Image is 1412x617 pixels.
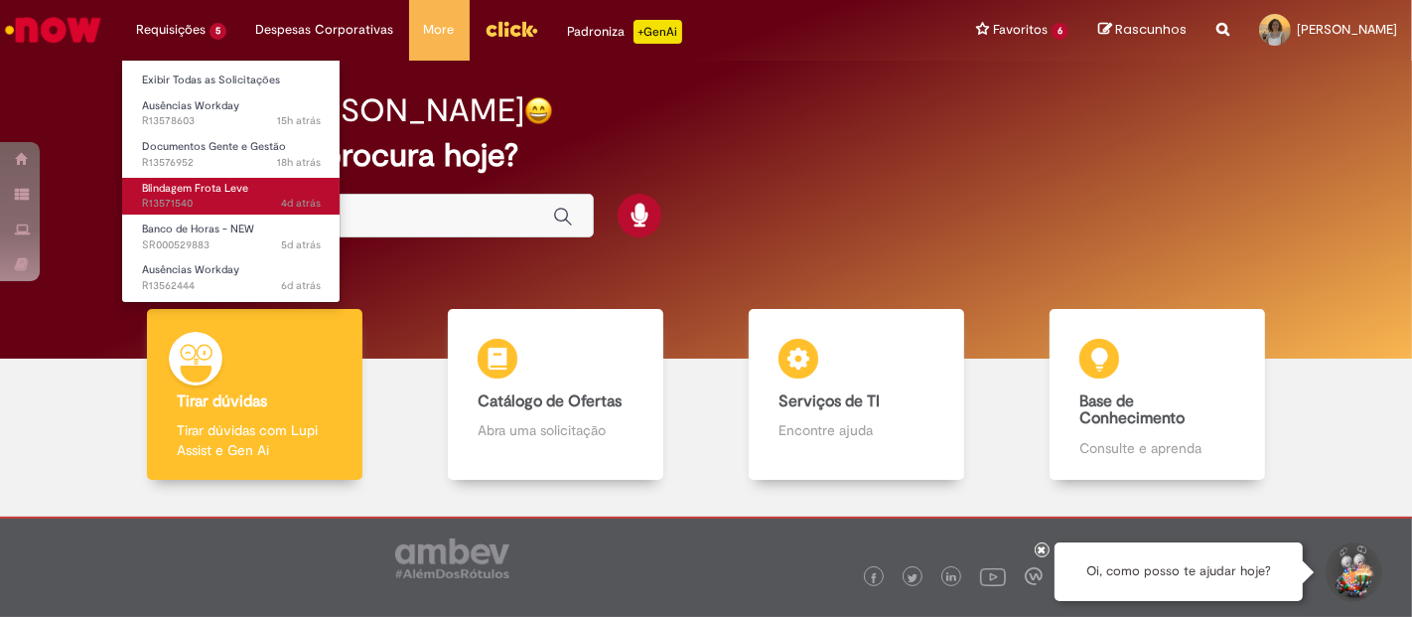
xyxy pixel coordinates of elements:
img: happy-face.png [524,96,553,125]
div: Oi, como posso te ajudar hoje? [1055,542,1303,601]
a: Serviços de TI Encontre ajuda [706,309,1007,481]
span: 4d atrás [281,196,321,211]
p: Tirar dúvidas com Lupi Assist e Gen Ai [177,420,333,460]
span: R13562444 [142,278,321,294]
a: Aberto SR000529883 : Banco de Horas - NEW [122,219,341,255]
span: R13571540 [142,196,321,212]
a: Aberto R13571540 : Blindagem Frota Leve [122,178,341,215]
a: Aberto R13578603 : Ausências Workday [122,95,341,132]
time: 26/09/2025 16:19:54 [281,196,321,211]
time: 25/09/2025 13:35:09 [281,237,321,252]
p: Abra uma solicitação [478,420,634,440]
button: Iniciar Conversa de Suporte [1323,542,1382,602]
b: Serviços de TI [778,391,880,411]
b: Tirar dúvidas [177,391,267,411]
img: click_logo_yellow_360x200.png [485,14,538,44]
p: +GenAi [634,20,682,44]
span: Ausências Workday [142,98,239,113]
img: logo_footer_workplace.png [1025,567,1043,585]
a: Catálogo de Ofertas Abra uma solicitação [405,309,706,481]
a: Base de Conhecimento Consulte e aprenda [1007,309,1308,481]
span: 5 [210,23,226,40]
span: Ausências Workday [142,262,239,277]
ul: Requisições [121,60,341,303]
span: Rascunhos [1115,20,1187,39]
span: More [424,20,455,40]
span: 6d atrás [281,278,321,293]
time: 29/09/2025 13:43:55 [277,155,321,170]
a: Rascunhos [1098,21,1187,40]
span: 6 [1052,23,1068,40]
img: logo_footer_linkedin.png [946,572,956,584]
span: Documentos Gente e Gestão [142,139,286,154]
a: Aberto R13562444 : Ausências Workday [122,259,341,296]
span: Banco de Horas - NEW [142,222,254,236]
a: Exibir Todas as Solicitações [122,70,341,91]
div: Padroniza [568,20,682,44]
span: SR000529883 [142,237,321,253]
h2: O que você procura hoje? [144,138,1268,173]
a: Tirar dúvidas Tirar dúvidas com Lupi Assist e Gen Ai [104,309,405,481]
time: 29/09/2025 17:32:54 [277,113,321,128]
img: logo_footer_ambev_rotulo_gray.png [395,539,509,578]
p: Encontre ajuda [778,420,934,440]
span: R13578603 [142,113,321,129]
span: Despesas Corporativas [256,20,394,40]
span: 18h atrás [277,155,321,170]
img: logo_footer_facebook.png [869,573,879,583]
span: 15h atrás [277,113,321,128]
span: Blindagem Frota Leve [142,181,248,196]
time: 24/09/2025 11:16:31 [281,278,321,293]
img: logo_footer_youtube.png [980,563,1006,589]
span: Requisições [136,20,206,40]
span: [PERSON_NAME] [1297,21,1397,38]
img: ServiceNow [2,10,104,50]
a: Aberto R13576952 : Documentos Gente e Gestão [122,136,341,173]
span: Favoritos [993,20,1048,40]
span: 5d atrás [281,237,321,252]
b: Catálogo de Ofertas [478,391,622,411]
img: logo_footer_twitter.png [908,573,918,583]
span: R13576952 [142,155,321,171]
p: Consulte e aprenda [1079,438,1235,458]
b: Base de Conhecimento [1079,391,1185,429]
